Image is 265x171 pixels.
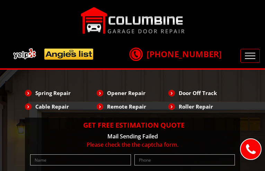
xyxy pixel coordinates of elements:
li: Opener Repair [97,87,168,99]
li: Remote Repair [97,101,168,112]
a: [PHONE_NUMBER] [129,48,222,60]
img: add.png [10,45,96,62]
span: Mail Sending Failed [107,132,158,140]
button: Toggle navigation [240,49,260,63]
li: Cable Repair [25,101,97,112]
li: Spring Repair [25,87,97,99]
li: Roller Repair [168,101,240,112]
input: Name [30,154,131,165]
img: call.png [127,45,144,63]
li: Door Off Track [168,87,240,99]
img: Columbine.png [81,7,185,34]
input: Phone [134,154,235,165]
p: Please check the the captcha form. [28,140,237,149]
h2: Get Free Estimation Quote [28,121,237,129]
